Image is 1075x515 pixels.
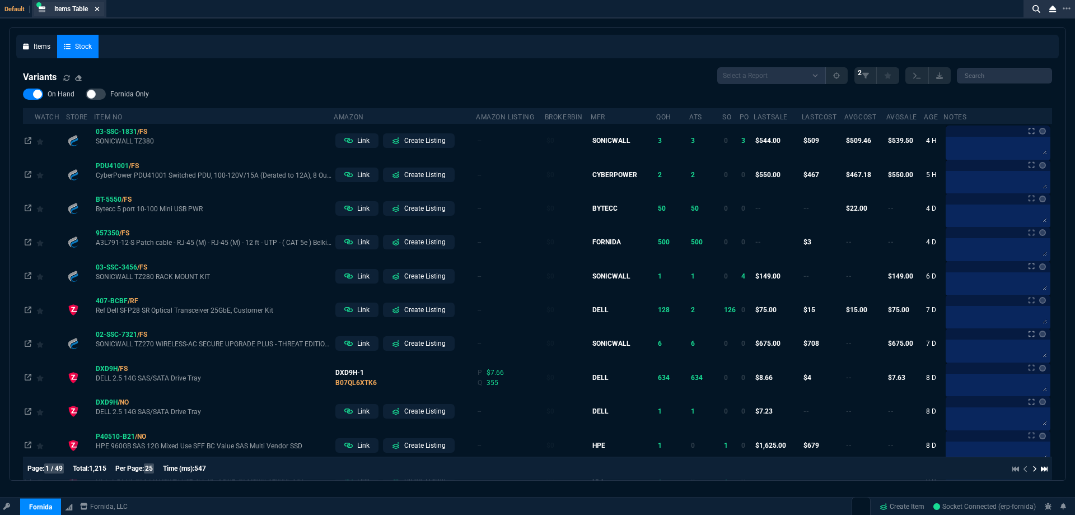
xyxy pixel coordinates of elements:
span: $7.23 [755,407,773,415]
span: $0 [546,137,554,145]
span: $0 [546,340,554,347]
span: -- [846,442,852,449]
span: 500 [691,238,703,246]
p: -- [478,237,543,247]
div: AvgCost [844,113,876,122]
nx-icon: Close Workbench [1045,2,1060,16]
span: 50 [691,205,699,212]
span: $75.00 [888,306,909,314]
span: -- [846,238,852,246]
div: Add to Watchlist [36,403,64,419]
span: DXD9H [96,365,128,373]
span: DXD9H [96,398,129,406]
span: 6 [691,340,695,347]
div: QOH [656,113,671,122]
p: -- [478,203,543,214]
span: $467 [803,171,819,179]
span: -- [755,238,761,246]
a: Link [335,336,378,351]
span: $0 [546,442,554,449]
span: 957350 [96,229,129,237]
td: 0 [740,293,754,327]
span: Page: [27,465,44,473]
nx-icon: Open In Opposite Panel [25,137,31,145]
p: -- [478,170,543,180]
td: 0 [740,428,754,462]
span: $539.50 [888,137,913,145]
span: $509.46 [846,137,871,145]
span: 1 / 49 [44,464,64,474]
td: 0 [722,259,740,293]
a: Create Item [875,498,929,515]
a: Create Listing [383,438,455,453]
span: A3L791-12-S Patch cable - RJ-45 (M) - RJ-45 (M) - 12 ft - UTP - ( CAT 5e ) Belkin RoHS [96,238,332,247]
span: /FS [118,365,128,373]
span: HPE 960GB SAS 12G Mixed Use SFF BC Value SAS Multi Vendor SSD [96,442,332,451]
span: DELL [592,407,609,415]
td: 0 [740,361,754,395]
span: SONICWALL TZ270 WIRELESS-AC SECURE UPGRADE PLUS - THREAT EDITION 2YR [96,340,332,349]
span: $149.00 [888,272,913,280]
a: Create Listing [383,336,455,351]
p: -- [478,440,543,451]
span: 03-SSC-1831 [96,128,147,136]
span: Ref Dell SFP28 SR Optical Transceiver 25GbE, Customer Kit [96,306,332,315]
td: SONICWALL TZ280 RACK MOUNT KIT [94,259,334,293]
span: $0 [546,272,554,280]
span: Socket Connected (erp-fornida) [933,503,1036,511]
span: $0 [546,374,554,382]
span: -- [888,238,894,246]
a: msbcCompanyName [77,502,131,512]
span: Per Page: [115,465,144,473]
span: Default [4,6,30,13]
span: $3 [803,238,811,246]
span: 1 [691,407,695,415]
td: DELL 2.5 14G SAS/SATA Drive Tray [94,361,334,395]
nx-icon: Close Tab [95,5,100,14]
div: Add to Watchlist [36,268,64,284]
td: 0 [740,192,754,225]
span: DELL [592,374,609,382]
span: -- [803,205,809,212]
span: P40510-B21 [96,433,146,440]
td: 8 D [924,428,943,462]
input: Search [957,68,1052,83]
span: 634 [658,374,670,382]
span: /FS [137,263,147,271]
span: PDU41001 [96,162,139,170]
td: 8 D [924,395,943,428]
div: watch [35,113,60,122]
a: Link [335,269,378,284]
a: Create Listing [383,269,455,284]
span: 1 [658,407,662,415]
span: Bytecc 5 port 10-100 Mini USB PWR [96,205,332,214]
span: Items Table [54,5,88,13]
span: SONICWALL [592,340,630,347]
p: -- [478,338,543,349]
p: -- [478,305,543,315]
span: 1 [691,272,695,280]
nx-icon: Open In Opposite Panel [25,238,31,246]
nx-icon: Open In Opposite Panel [25,340,31,347]
span: $22.00 [846,205,867,212]
div: PO [740,113,749,122]
span: -- [846,272,852,280]
td: 4 [740,259,754,293]
div: lastSale [754,113,788,122]
span: 2 [691,306,695,314]
td: 0 [722,192,740,225]
div: lastCost [802,113,837,122]
nx-icon: Open In Opposite Panel [25,171,31,179]
td: 0 [722,225,740,259]
td: 0 [722,157,740,191]
span: CYBERPOWER [592,171,637,179]
span: $675.00 [755,340,780,347]
span: /RF [128,297,138,305]
p: -- [478,136,543,146]
span: $550.00 [755,171,780,179]
td: DELL 2.5 14G SAS/SATA Drive Tray [94,395,334,428]
span: $1,625.00 [755,442,786,449]
div: Notes [943,113,966,122]
td: HPE 960GB SAS 12G Mixed Use SFF BC Value SAS Multi Vendor SSD [94,428,334,462]
span: 407-BCBF [96,297,138,305]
